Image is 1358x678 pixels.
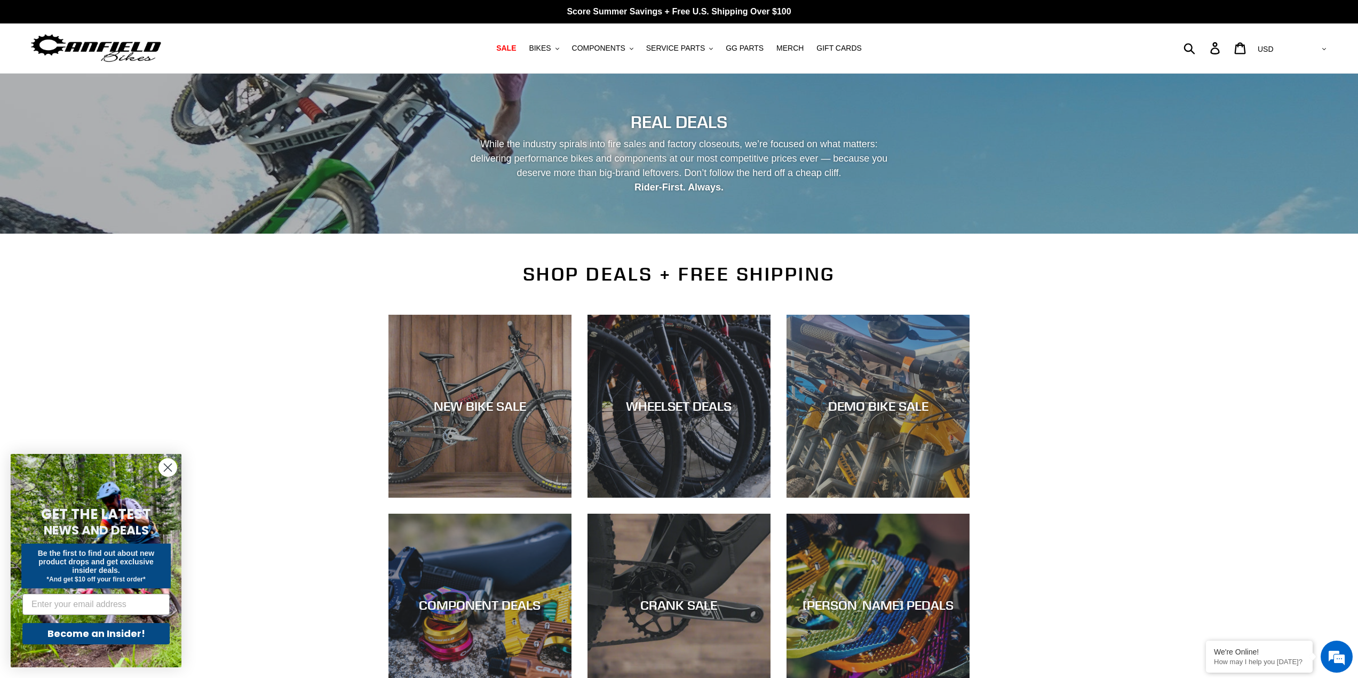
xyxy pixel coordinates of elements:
h2: SHOP DEALS + FREE SHIPPING [388,263,970,285]
span: MERCH [776,44,804,53]
div: DEMO BIKE SALE [787,398,970,414]
p: How may I help you today? [1214,658,1305,666]
button: Close dialog [158,458,177,477]
a: MERCH [771,41,809,55]
a: NEW BIKE SALE [388,315,571,498]
button: BIKES [523,41,564,55]
span: GG PARTS [726,44,764,53]
a: GG PARTS [720,41,769,55]
div: CRANK SALE [587,597,771,613]
button: SERVICE PARTS [641,41,718,55]
span: SALE [496,44,516,53]
span: GET THE LATEST [41,505,151,524]
span: *And get $10 off your first order* [46,576,145,583]
strong: Rider-First. Always. [634,182,724,193]
a: WHEELSET DEALS [587,315,771,498]
a: SALE [491,41,521,55]
span: SERVICE PARTS [646,44,705,53]
div: NEW BIKE SALE [388,398,571,414]
button: Become an Insider! [22,623,170,644]
a: GIFT CARDS [811,41,867,55]
button: COMPONENTS [567,41,639,55]
a: DEMO BIKE SALE [787,315,970,498]
span: Be the first to find out about new product drops and get exclusive insider deals. [38,549,155,575]
div: WHEELSET DEALS [587,398,771,414]
span: BIKES [529,44,551,53]
div: COMPONENT DEALS [388,597,571,613]
p: While the industry spirals into fire sales and factory closeouts, we’re focused on what matters: ... [461,137,898,195]
h2: REAL DEALS [388,112,970,132]
span: COMPONENTS [572,44,625,53]
img: Canfield Bikes [29,31,163,65]
div: [PERSON_NAME] PEDALS [787,597,970,613]
span: GIFT CARDS [816,44,862,53]
input: Enter your email address [22,594,170,615]
span: NEWS AND DEALS [44,522,149,539]
div: We're Online! [1214,648,1305,656]
input: Search [1189,36,1217,60]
